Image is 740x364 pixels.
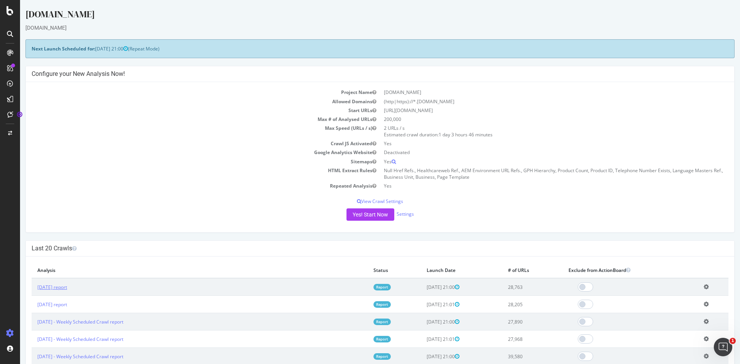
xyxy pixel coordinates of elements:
[543,262,678,278] th: Exclude from ActionBoard
[12,115,360,124] td: Max # of Analysed URLs
[5,8,715,24] div: [DOMAIN_NAME]
[16,111,23,118] div: Tooltip anchor
[360,181,708,190] td: Yes
[12,97,360,106] td: Allowed Domains
[360,139,708,148] td: Yes
[12,166,360,181] td: HTML Extract Rules
[12,262,348,278] th: Analysis
[482,262,542,278] th: # of URLs
[353,336,371,342] a: Report
[353,353,371,360] a: Report
[12,198,708,205] p: View Crawl Settings
[407,284,439,290] span: [DATE] 21:00
[360,148,708,157] td: Deactivated
[348,262,401,278] th: Status
[360,97,708,106] td: (http|https)://*.[DOMAIN_NAME]
[407,336,439,342] span: [DATE] 21:01
[326,208,374,221] button: Yes! Start Now
[5,39,715,58] div: (Repeat Mode)
[12,148,360,157] td: Google Analytics Website
[17,336,103,342] a: [DATE] - Weekly Scheduled Crawl report
[360,106,708,115] td: [URL][DOMAIN_NAME]
[482,313,542,330] td: 27,890
[360,166,708,181] td: Null Href Refs., Healthcareweb Ref., AEM Environment URL Refs., GPH Hierarchy, Product Count, Pro...
[407,301,439,308] span: [DATE] 21:01
[17,284,47,290] a: [DATE] report
[360,157,708,166] td: Yes
[12,157,360,166] td: Sitemaps
[12,88,360,97] td: Project Name
[360,88,708,97] td: [DOMAIN_NAME]
[377,211,394,217] a: Settings
[17,353,103,360] a: [DATE] - Weekly Scheduled Crawl report
[407,319,439,325] span: [DATE] 21:00
[482,330,542,348] td: 27,968
[401,262,483,278] th: Launch Date
[12,245,708,252] h4: Last 20 Crawls
[12,181,360,190] td: Repeated Analysis
[730,338,736,344] span: 1
[75,45,108,52] span: [DATE] 21:00
[360,124,708,139] td: 2 URLs / s Estimated crawl duration:
[17,319,103,325] a: [DATE] - Weekly Scheduled Crawl report
[353,284,371,290] a: Report
[12,139,360,148] td: Crawl JS Activated
[12,70,708,78] h4: Configure your New Analysis Now!
[419,131,473,138] span: 1 day 3 hours 46 minutes
[353,301,371,308] a: Report
[482,278,542,296] td: 28,763
[360,115,708,124] td: 200,000
[407,353,439,360] span: [DATE] 21:00
[353,319,371,325] a: Report
[12,45,75,52] strong: Next Launch Scheduled for:
[714,338,732,356] iframe: Intercom live chat
[12,106,360,115] td: Start URLs
[5,24,715,32] div: [DOMAIN_NAME]
[12,124,360,139] td: Max Speed (URLs / s)
[17,301,47,308] a: [DATE] report
[482,296,542,313] td: 28,205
